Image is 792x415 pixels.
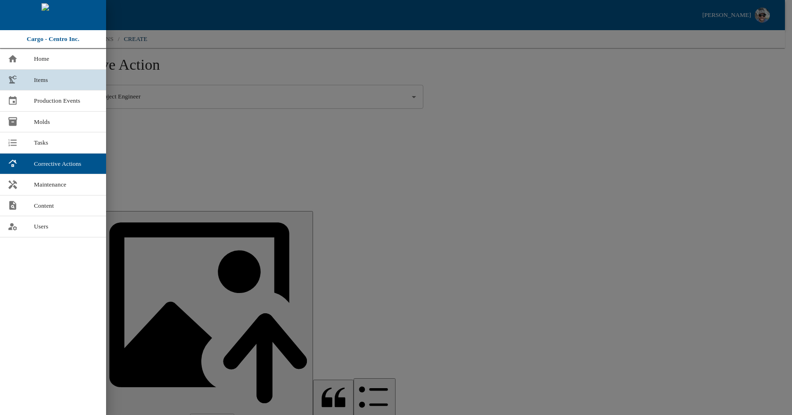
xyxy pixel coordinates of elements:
span: Production Events [34,96,99,106]
span: Maintenance [34,180,99,189]
p: Cargo - Centro Inc. [27,34,80,44]
span: Home [34,54,99,64]
span: Corrective Actions [34,159,99,169]
span: Items [34,75,99,85]
span: Content [34,201,99,211]
span: Tasks [34,138,99,147]
img: cargo logo [41,3,65,27]
span: Users [34,222,99,231]
span: Molds [34,117,99,127]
